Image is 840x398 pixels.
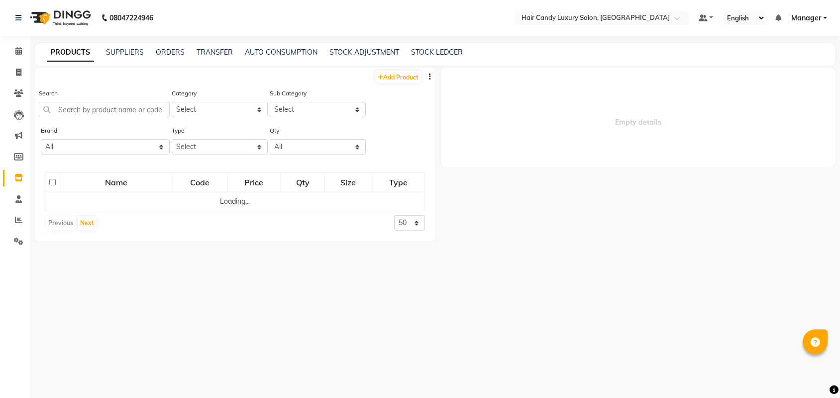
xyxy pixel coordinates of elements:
[45,192,425,211] td: Loading...
[441,68,835,167] span: Empty details
[245,48,317,57] a: AUTO CONSUMPTION
[411,48,463,57] a: STOCK LEDGER
[270,89,307,98] label: Sub Category
[791,13,821,23] span: Manager
[47,44,94,62] a: PRODUCTS
[39,102,170,117] input: Search by product name or code
[106,48,144,57] a: SUPPLIERS
[375,71,421,83] a: Add Product
[172,126,185,135] label: Type
[173,173,226,191] div: Code
[78,216,97,230] button: Next
[329,48,399,57] a: STOCK ADJUSTMENT
[282,173,323,191] div: Qty
[197,48,233,57] a: TRANSFER
[373,173,424,191] div: Type
[25,4,94,32] img: logo
[798,358,830,388] iframe: chat widget
[270,126,279,135] label: Qty
[228,173,280,191] div: Price
[156,48,185,57] a: ORDERS
[172,89,197,98] label: Category
[61,173,171,191] div: Name
[109,4,153,32] b: 08047224946
[41,126,57,135] label: Brand
[39,89,58,98] label: Search
[325,173,371,191] div: Size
